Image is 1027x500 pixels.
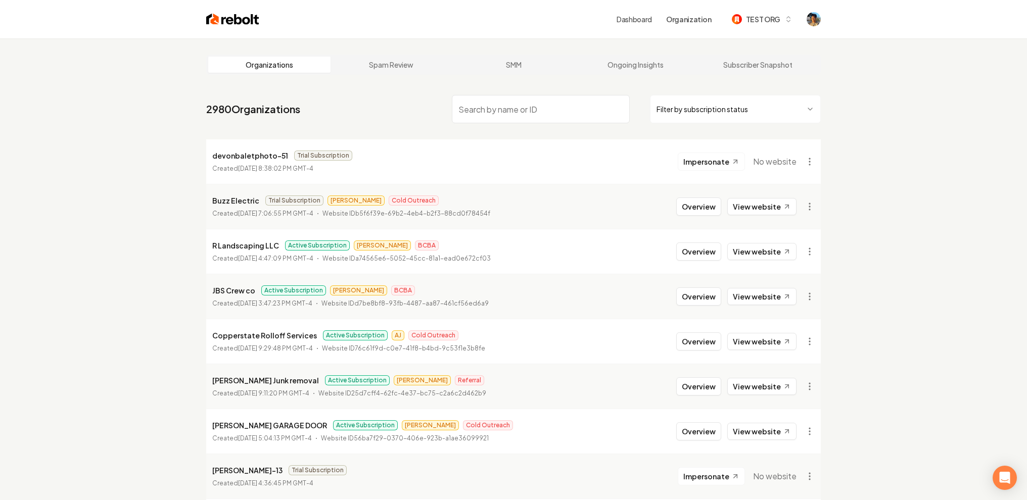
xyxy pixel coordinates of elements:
a: View website [727,288,797,305]
p: R Landscaping LLC [212,239,279,252]
button: Impersonate [678,467,745,485]
time: [DATE] 8:38:02 PM GMT-4 [238,165,313,172]
span: Cold Outreach [389,195,439,206]
span: [PERSON_NAME] [354,240,411,251]
p: Created [212,388,309,398]
a: View website [727,243,797,260]
span: TEST ORG [746,14,780,25]
button: Overview [676,377,721,395]
span: Active Subscription [323,330,388,340]
p: Website ID 56ba7f29-0370-406e-923b-a1ae36099921 [321,433,489,443]
a: View website [727,333,797,350]
img: TEST ORG [732,14,742,24]
p: Website ID a74565e6-5052-45cc-81a1-ead0e672cf03 [322,254,491,264]
a: Spam Review [331,57,453,73]
span: [PERSON_NAME] [328,195,385,206]
button: Overview [676,197,721,216]
a: View website [727,198,797,215]
span: Active Subscription [333,420,398,430]
span: Cold Outreach [463,420,513,430]
a: Dashboard [617,14,652,24]
span: [PERSON_NAME] [394,375,451,385]
p: Created [212,209,313,219]
p: Website ID 76c61f9d-c0e7-41f8-b4bd-9c53f1e3b8fe [322,343,485,354]
a: View website [727,378,797,395]
span: Trial Subscription [294,151,352,161]
img: Aditya Nair [807,12,821,26]
span: [PERSON_NAME] [402,420,459,430]
a: Organizations [208,57,331,73]
a: SMM [452,57,575,73]
span: Active Subscription [285,240,350,251]
time: [DATE] 4:36:45 PM GMT-4 [238,479,313,487]
span: Impersonate [683,471,729,481]
p: Created [212,343,313,354]
span: No website [753,470,797,482]
span: [PERSON_NAME] [330,285,387,295]
p: [PERSON_NAME]-13 [212,464,283,476]
span: BCBA [391,285,415,295]
span: BCBA [415,240,439,251]
time: [DATE] 7:06:55 PM GMT-4 [238,210,313,217]
span: No website [753,156,797,168]
p: [PERSON_NAME] GARAGE DOOR [212,419,327,431]
time: [DATE] 9:29:48 PM GMT-4 [238,344,313,352]
p: [PERSON_NAME] Junk removal [212,374,319,386]
span: Impersonate [683,157,729,167]
span: Trial Subscription [265,195,323,206]
p: Website ID b5f6f39e-69b2-4eb4-b2f3-88cd0f78454f [322,209,490,219]
p: Created [212,433,312,443]
p: JBS Crew co [212,284,255,296]
time: [DATE] 3:47:23 PM GMT-4 [238,299,312,307]
a: Ongoing Insights [575,57,697,73]
time: [DATE] 9:11:20 PM GMT-4 [238,389,309,397]
time: [DATE] 5:04:13 PM GMT-4 [238,434,312,442]
p: Created [212,164,313,174]
p: Buzz Electric [212,194,259,207]
p: Created [212,478,313,488]
div: Open Intercom Messenger [993,466,1017,490]
input: Search by name or ID [452,95,630,123]
span: Trial Subscription [289,465,347,475]
img: Rebolt Logo [206,12,259,26]
p: Website ID d7be8bf8-93fb-4487-aa87-461cf56ed6a9 [321,298,489,309]
time: [DATE] 4:47:09 PM GMT-4 [238,255,313,262]
span: Active Subscription [325,375,390,385]
p: Created [212,298,312,309]
button: Overview [676,332,721,351]
a: 2980Organizations [206,102,300,116]
p: Created [212,254,313,264]
button: Open user button [807,12,821,26]
span: Active Subscription [261,285,326,295]
p: Website ID 25d7cff4-62fc-4e37-bc75-c2a6c2d462b9 [318,388,486,398]
p: devonbaletphoto-51 [212,149,288,162]
p: Copperstate Rolloff Services [212,329,317,341]
a: Subscriber Snapshot [696,57,819,73]
button: Overview [676,287,721,306]
button: Overview [676,422,721,440]
button: Impersonate [678,153,745,171]
button: Overview [676,242,721,261]
span: Cold Outreach [408,330,458,340]
a: View website [727,423,797,440]
span: Referral [455,375,484,385]
button: Organization [660,10,718,28]
span: AJ [392,330,404,340]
